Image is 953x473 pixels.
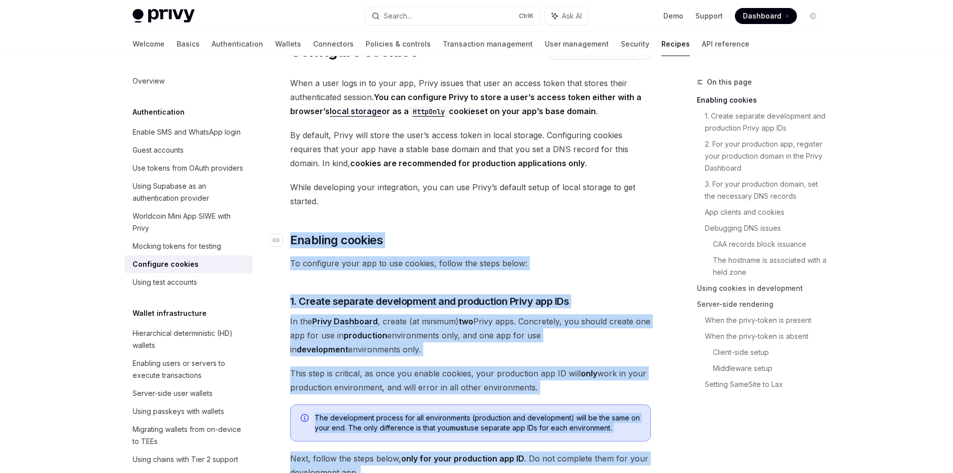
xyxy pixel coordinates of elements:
[366,32,431,56] a: Policies & controls
[275,32,301,56] a: Wallets
[290,128,651,170] span: By default, Privy will store the user’s access token in local storage. Configuring cookies requir...
[409,106,475,116] a: HttpOnlycookie
[290,314,651,356] span: In the , create (at minimum) Privy apps. Concretely, you should create one app for use in environ...
[290,232,383,248] span: Enabling cookies
[365,7,540,25] button: Search...CtrlK
[663,11,683,21] a: Demo
[459,316,473,326] strong: two
[519,12,534,20] span: Ctrl K
[621,32,649,56] a: Security
[545,32,609,56] a: User management
[125,273,253,291] a: Using test accounts
[705,204,829,220] a: App clients and cookies
[562,11,582,21] span: Ask AI
[581,368,597,378] strong: only
[707,76,752,88] span: On this page
[661,32,690,56] a: Recipes
[133,144,184,156] div: Guest accounts
[344,330,387,340] strong: production
[125,159,253,177] a: Use tokens from OAuth providers
[301,414,311,424] svg: Info
[697,296,829,312] a: Server-side rendering
[312,316,378,327] a: Privy Dashboard
[350,158,585,168] strong: cookies are recommended for production applications only
[713,360,829,376] a: Middleware setup
[125,450,253,468] a: Using chains with Tier 2 support
[315,413,640,433] span: The development process for all environments (production and development) will be the same on you...
[697,280,829,296] a: Using cookies in development
[313,32,354,56] a: Connectors
[133,106,185,118] h5: Authentication
[713,236,829,252] a: CAA records block issuance
[705,176,829,204] a: 3. For your production domain, set the necessary DNS records
[133,210,247,234] div: Worldcoin Mini App SIWE with Privy
[133,307,207,319] h5: Wallet infrastructure
[125,207,253,237] a: Worldcoin Mini App SIWE with Privy
[290,180,651,208] span: While developing your integration, you can use Privy’s default setup of local storage to get star...
[290,366,651,394] span: This step is critical, as once you enable cookies, your production app ID will work in your produ...
[125,384,253,402] a: Server-side user wallets
[297,344,348,354] strong: development
[133,327,247,351] div: Hierarchical deterministic (HD) wallets
[805,8,821,24] button: Toggle dark mode
[125,237,253,255] a: Mocking tokens for testing
[125,402,253,420] a: Using passkeys with wallets
[133,240,221,252] div: Mocking tokens for testing
[212,32,263,56] a: Authentication
[133,453,238,465] div: Using chains with Tier 2 support
[125,141,253,159] a: Guest accounts
[133,258,199,270] div: Configure cookies
[705,136,829,176] a: 2. For your production app, register your production domain in the Privy Dashboard
[705,220,829,236] a: Debugging DNS issues
[697,92,829,108] a: Enabling cookies
[330,106,382,117] a: local storage
[133,162,243,174] div: Use tokens from OAuth providers
[384,10,412,22] div: Search...
[713,252,829,280] a: The hostname is associated with a held zone
[713,344,829,360] a: Client-side setup
[443,32,533,56] a: Transaction management
[702,32,749,56] a: API reference
[125,324,253,354] a: Hierarchical deterministic (HD) wallets
[125,255,253,273] a: Configure cookies
[312,316,378,326] strong: Privy Dashboard
[133,9,195,23] img: light logo
[133,75,165,87] div: Overview
[705,108,829,136] a: 1. Create separate development and production Privy app IDs
[125,72,253,90] a: Overview
[545,7,589,25] button: Ask AI
[705,328,829,344] a: When the privy-token is absent
[125,354,253,384] a: Enabling users or servers to execute transactions
[450,423,467,432] strong: must
[290,92,641,117] strong: You can configure Privy to store a user’s access token either with a browser’s or as a set on you...
[290,76,651,118] span: When a user logs in to your app, Privy issues that user an access token that stores their authent...
[133,357,247,381] div: Enabling users or servers to execute transactions
[743,11,781,21] span: Dashboard
[177,32,200,56] a: Basics
[133,180,247,204] div: Using Supabase as an authentication provider
[125,420,253,450] a: Migrating wallets from on-device to TEEs
[125,177,253,207] a: Using Supabase as an authentication provider
[133,387,213,399] div: Server-side user wallets
[133,423,247,447] div: Migrating wallets from on-device to TEEs
[409,106,449,117] code: HttpOnly
[705,312,829,328] a: When the privy-token is present
[695,11,723,21] a: Support
[401,453,524,463] strong: only for your production app ID
[290,256,651,270] span: To configure your app to use cookies, follow the steps below:
[133,126,241,138] div: Enable SMS and WhatsApp login
[290,294,569,308] span: 1. Create separate development and production Privy app IDs
[133,276,197,288] div: Using test accounts
[133,405,224,417] div: Using passkeys with wallets
[270,232,290,248] a: Navigate to header
[705,376,829,392] a: Setting SameSite to Lax
[735,8,797,24] a: Dashboard
[133,32,165,56] a: Welcome
[125,123,253,141] a: Enable SMS and WhatsApp login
